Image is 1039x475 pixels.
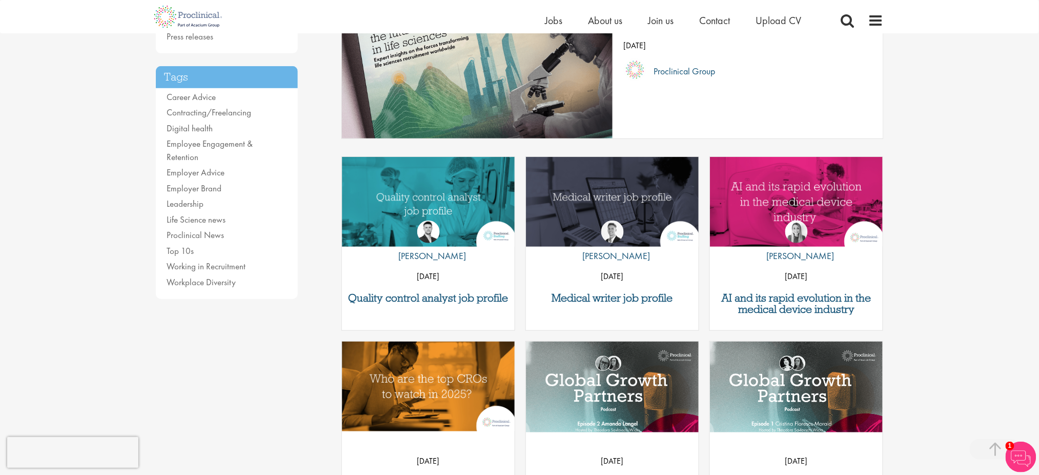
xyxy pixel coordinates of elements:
a: Hannah Burke [PERSON_NAME] [759,221,834,269]
p: Proclinical Group [646,64,716,79]
p: [PERSON_NAME] [391,248,466,264]
a: Working in Recruitment [167,261,246,272]
a: Link to a post [342,157,515,248]
img: Top 10 CROs 2025 | Proclinical [342,342,515,431]
p: [DATE] [342,269,515,284]
a: Link to a post [342,342,515,432]
p: [DATE] [342,453,515,469]
img: Proclinical Group [624,58,646,81]
a: Proclinical Group Proclinical Group [624,58,873,84]
a: Jobs [545,14,563,27]
a: Link to a post [526,342,699,432]
a: Employee Engagement & Retention [167,138,253,163]
a: Upload CV [756,14,802,27]
a: Link to a post [710,157,883,248]
a: Link to a post [710,342,883,432]
p: [PERSON_NAME] [759,248,834,264]
img: quality control analyst job profile [342,157,515,247]
img: Hannah Burke [785,221,808,243]
a: Employer Advice [167,167,225,178]
p: [PERSON_NAME] [575,248,650,264]
h3: Tags [156,66,298,88]
p: [DATE] [526,269,699,284]
a: Joshua Godden [PERSON_NAME] [391,221,466,269]
a: Medical writer job profile [531,292,694,304]
a: AI and its rapid evolution in the medical device industry [715,292,878,315]
iframe: reCAPTCHA [7,437,138,468]
p: [DATE] [710,453,883,469]
a: Quality control analyst job profile [347,292,510,304]
a: George Watson [PERSON_NAME] [575,221,650,269]
p: [DATE] [526,453,699,469]
p: [DATE] [710,269,883,284]
a: Top 10s [167,245,194,256]
a: Join us [648,14,674,27]
a: Press releases [167,31,214,42]
p: [DATE] [624,38,873,53]
a: Workplace Diversity [167,276,236,288]
img: Chatbot [1006,442,1036,472]
img: AI and Its Impact on the Medical Device Industry | Proclinical [710,157,883,247]
a: Link to a post [526,157,699,248]
a: Employer Brand [167,183,222,194]
a: Life Science news [167,214,226,225]
img: Joshua Godden [417,221,440,243]
a: Proclinical News [167,229,225,241]
a: About us [588,14,623,27]
a: Career Advice [167,91,216,103]
img: George Watson [601,221,624,243]
a: Leadership [167,198,204,209]
a: Contracting/Freelancing [167,107,252,118]
a: Digital health [167,123,213,134]
img: Medical writer job profile [526,157,699,247]
span: 1 [1006,442,1014,450]
a: Contact [700,14,730,27]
